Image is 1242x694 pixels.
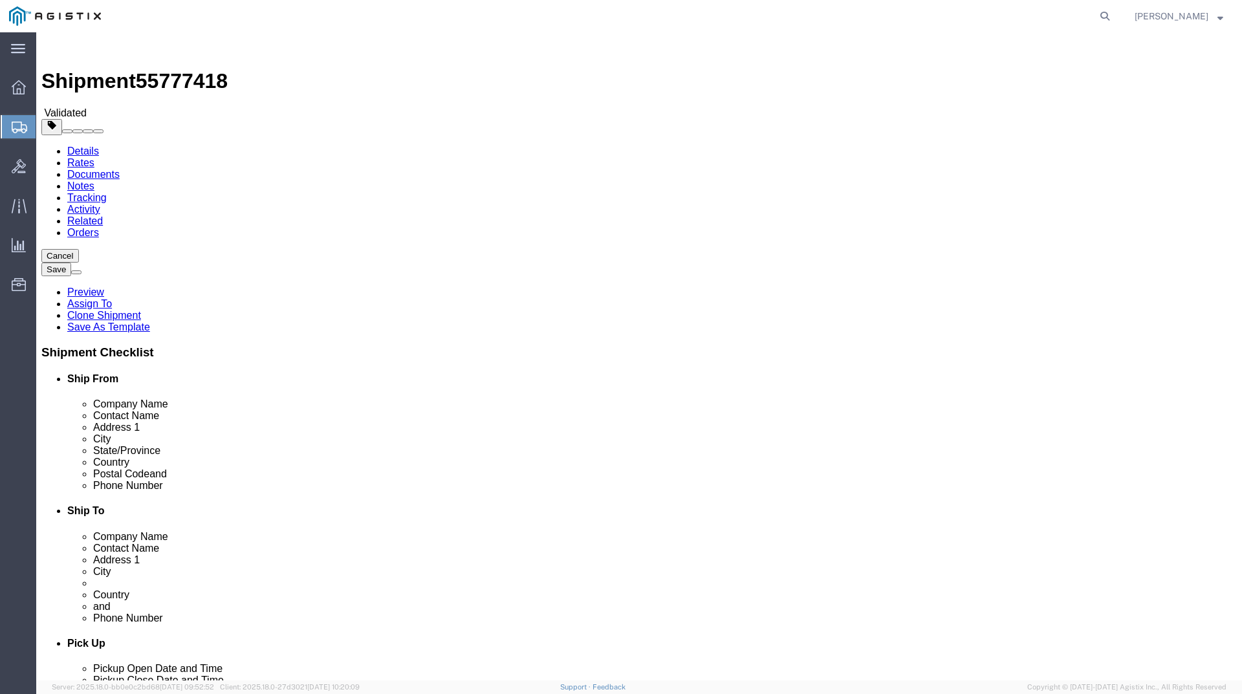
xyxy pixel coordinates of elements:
[307,683,360,691] span: [DATE] 10:20:09
[220,683,360,691] span: Client: 2025.18.0-27d3021
[52,683,214,691] span: Server: 2025.18.0-bb0e0c2bd68
[1134,8,1224,24] button: [PERSON_NAME]
[36,32,1242,680] iframe: FS Legacy Container
[9,6,101,26] img: logo
[1027,682,1226,693] span: Copyright © [DATE]-[DATE] Agistix Inc., All Rights Reserved
[560,683,593,691] a: Support
[1135,9,1208,23] span: Stuart Packer
[160,683,214,691] span: [DATE] 09:52:52
[593,683,626,691] a: Feedback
